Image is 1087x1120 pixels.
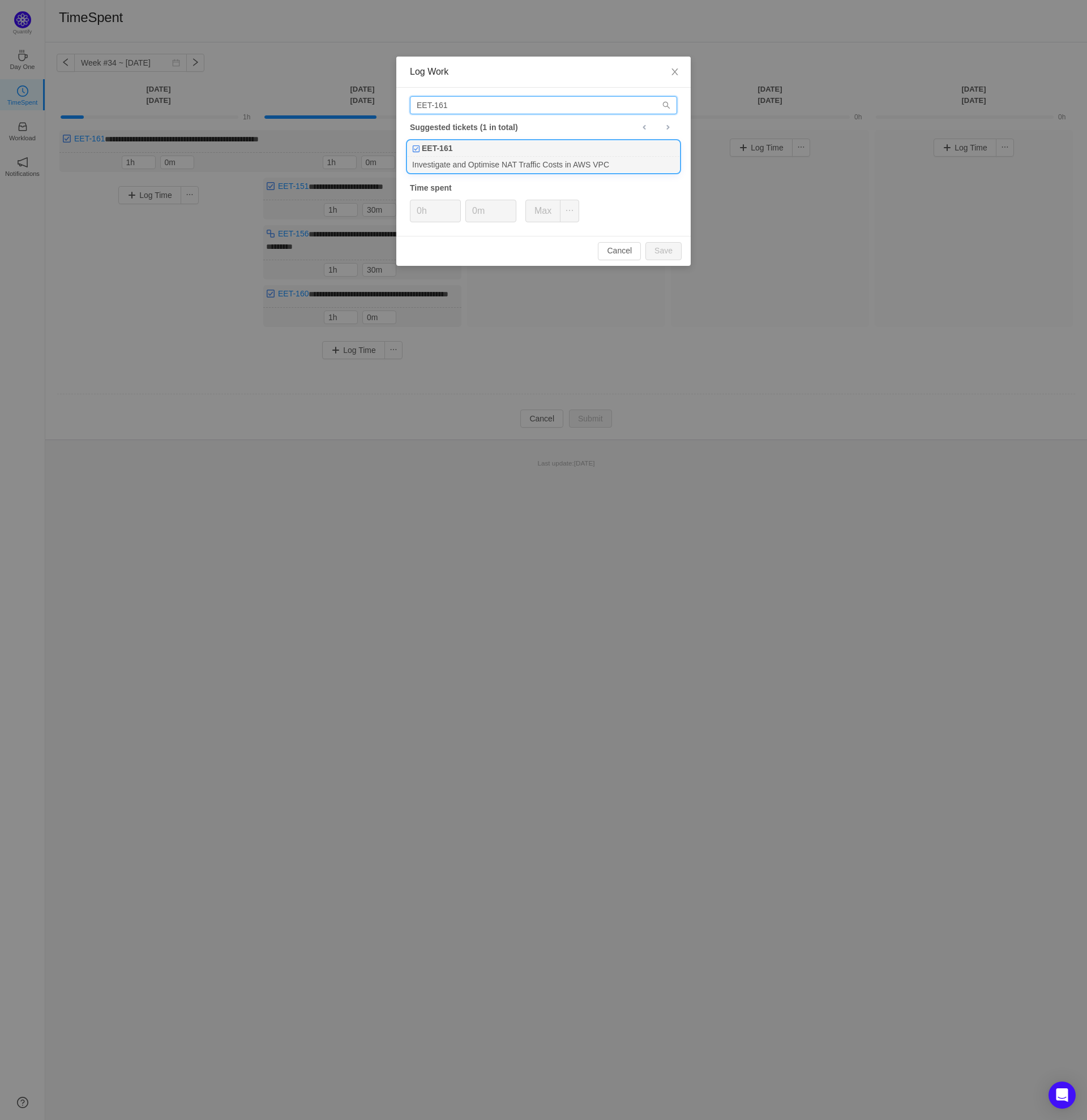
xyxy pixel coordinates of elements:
button: Cancel [598,242,641,260]
i: icon: close [670,67,679,76]
img: 10318 [412,145,420,153]
button: Save [645,242,682,260]
div: Time spent [410,182,677,194]
button: Close [659,57,691,88]
div: Suggested tickets (1 in total) [410,120,677,135]
div: Open Intercom Messenger [1049,1082,1076,1109]
button: Max [525,200,560,222]
i: icon: search [662,101,670,109]
input: Search [410,96,677,114]
b: EET-161 [422,143,452,154]
div: Investigate and Optimise NAT Traffic Costs in AWS VPC [408,157,679,172]
button: icon: ellipsis [560,200,579,222]
div: Log Work [410,66,677,78]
